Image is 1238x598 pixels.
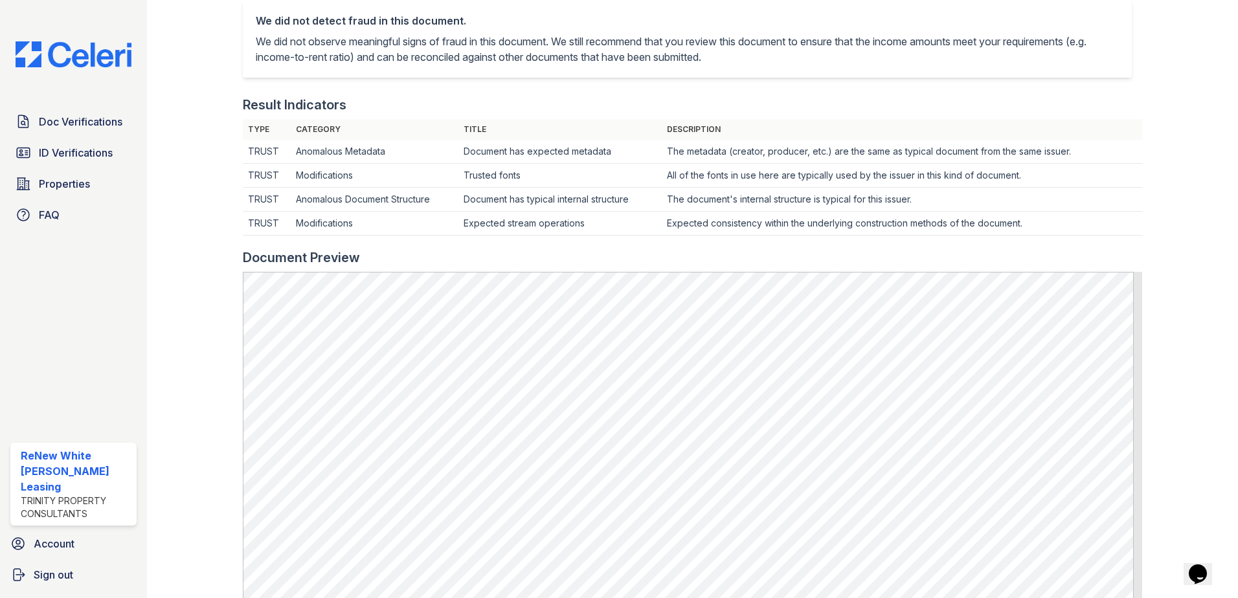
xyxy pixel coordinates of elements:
[21,494,131,520] div: Trinity Property Consultants
[291,212,458,236] td: Modifications
[10,109,137,135] a: Doc Verifications
[34,536,74,551] span: Account
[10,140,137,166] a: ID Verifications
[39,114,122,129] span: Doc Verifications
[458,212,662,236] td: Expected stream operations
[243,212,291,236] td: TRUST
[662,119,1142,140] th: Description
[5,531,142,557] a: Account
[39,176,90,192] span: Properties
[458,188,662,212] td: Document has typical internal structure
[10,171,137,197] a: Properties
[243,119,291,140] th: Type
[662,212,1142,236] td: Expected consistency within the underlying construction methods of the document.
[10,202,137,228] a: FAQ
[39,145,113,161] span: ID Verifications
[34,567,73,582] span: Sign out
[39,207,60,223] span: FAQ
[243,249,360,267] div: Document Preview
[1184,546,1225,585] iframe: chat widget
[243,188,291,212] td: TRUST
[21,448,131,494] div: ReNew White [PERSON_NAME] Leasing
[256,34,1119,65] p: We did not observe meaningful signs of fraud in this document. We still recommend that you review...
[458,119,662,140] th: Title
[291,119,458,140] th: Category
[291,188,458,212] td: Anomalous Document Structure
[243,164,291,188] td: TRUST
[243,96,346,114] div: Result Indicators
[662,140,1142,164] td: The metadata (creator, producer, etc.) are the same as typical document from the same issuer.
[256,13,1119,28] div: We did not detect fraud in this document.
[291,140,458,164] td: Anomalous Metadata
[243,140,291,164] td: TRUST
[5,562,142,588] a: Sign out
[458,140,662,164] td: Document has expected metadata
[662,164,1142,188] td: All of the fonts in use here are typically used by the issuer in this kind of document.
[5,41,142,67] img: CE_Logo_Blue-a8612792a0a2168367f1c8372b55b34899dd931a85d93a1a3d3e32e68fde9ad4.png
[458,164,662,188] td: Trusted fonts
[662,188,1142,212] td: The document's internal structure is typical for this issuer.
[291,164,458,188] td: Modifications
